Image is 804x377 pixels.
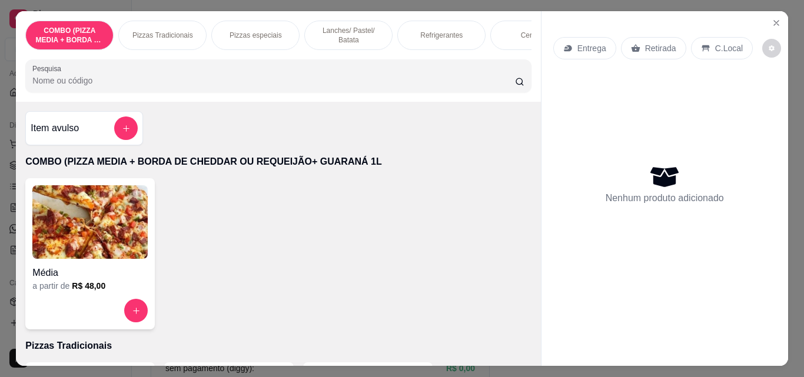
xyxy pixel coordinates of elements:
p: COMBO (PIZZA MEDIA + BORDA DE CHEDDAR OU REQUEIJÃO+ GUARANÁ 1L [25,155,531,169]
input: Pesquisa [32,75,515,86]
h4: Item avulso [31,121,79,135]
p: Pizzas Tradicionais [25,339,531,353]
p: Lanches/ Pastel/ Batata [314,26,383,45]
h6: R$ 48,00 [72,280,105,292]
p: Cervejas [521,31,549,40]
p: Refrigerantes [420,31,463,40]
p: C.Local [715,42,743,54]
p: Nenhum produto adicionado [606,191,724,205]
p: COMBO (PIZZA MEDIA + BORDA DE CHEDDAR OU REQUEIJÃO+ GUARANÁ 1L [35,26,104,45]
h4: Média [32,266,148,280]
p: Entrega [577,42,606,54]
button: Close [767,14,786,32]
p: Pizzas especiais [230,31,282,40]
img: product-image [32,185,148,259]
button: add-separate-item [114,116,138,140]
button: increase-product-quantity [124,299,148,322]
p: Retirada [645,42,676,54]
div: a partir de [32,280,148,292]
p: Pizzas Tradicionais [132,31,193,40]
label: Pesquisa [32,64,65,74]
button: decrease-product-quantity [762,39,781,58]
